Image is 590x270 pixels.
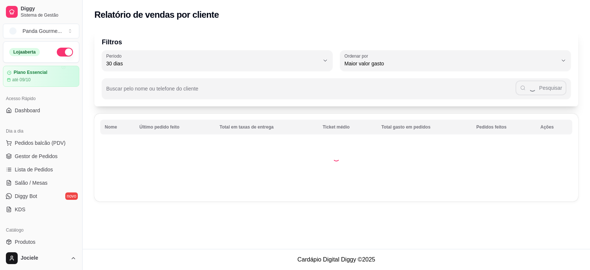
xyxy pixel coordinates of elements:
label: Período [106,53,124,59]
div: Acesso Rápido [3,93,79,105]
label: Ordenar por [344,53,371,59]
button: Select a team [3,24,79,38]
h2: Relatório de vendas por cliente [94,9,219,21]
a: KDS [3,204,79,215]
footer: Cardápio Digital Diggy © 2025 [83,249,590,270]
span: 30 dias [106,60,319,67]
a: Plano Essencialaté 09/10 [3,66,79,87]
div: Catálogo [3,224,79,236]
span: Gestor de Pedidos [15,153,58,160]
span: Dashboard [15,107,40,114]
span: KDS [15,206,25,213]
button: Jociele [3,249,79,267]
a: Lista de Pedidos [3,164,79,175]
a: Dashboard [3,105,79,116]
button: Pedidos balcão (PDV) [3,137,79,149]
a: Gestor de Pedidos [3,150,79,162]
a: Diggy Botnovo [3,190,79,202]
input: Buscar pelo nome ou telefone do cliente [106,88,516,95]
button: Ordenar porMaior valor gasto [340,50,571,71]
div: Loading [333,154,340,161]
span: Jociele [21,255,67,262]
span: Pedidos balcão (PDV) [15,139,66,147]
span: Diggy [21,6,76,12]
span: Sistema de Gestão [21,12,76,18]
div: Panda Gourme ... [22,27,62,35]
span: Diggy Bot [15,192,37,200]
article: até 09/10 [12,77,31,83]
article: Plano Essencial [14,70,47,75]
span: Lista de Pedidos [15,166,53,173]
a: Produtos [3,236,79,248]
div: Loja aberta [9,48,40,56]
span: Salão / Mesas [15,179,48,187]
a: Salão / Mesas [3,177,79,189]
p: Filtros [102,37,571,47]
button: Período30 dias [102,50,333,71]
span: Maior valor gasto [344,60,558,67]
button: Alterar Status [57,48,73,57]
a: DiggySistema de Gestão [3,3,79,21]
div: Dia a dia [3,125,79,137]
span: Produtos [15,238,35,246]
